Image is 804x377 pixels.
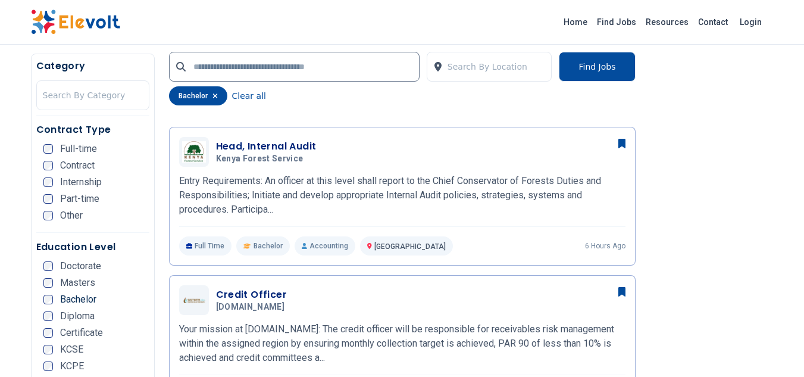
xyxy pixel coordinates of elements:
[36,123,149,137] h5: Contract Type
[295,236,355,256] p: Accounting
[36,240,149,254] h5: Education Level
[179,322,625,365] p: Your mission at [DOMAIN_NAME]: The credit officer will be responsible for receivables risk manage...
[43,311,53,321] input: Diploma
[182,297,206,303] img: Sistema.bio
[60,328,103,338] span: Certificate
[592,13,641,32] a: Find Jobs
[43,261,53,271] input: Doctorate
[60,177,102,187] span: Internship
[182,141,206,163] img: Kenya Forest Service
[169,86,227,105] div: bachelor
[43,194,53,204] input: Part-time
[43,345,53,354] input: KCSE
[744,320,804,377] iframe: Chat Widget
[641,13,693,32] a: Resources
[60,144,97,154] span: Full-time
[179,174,625,217] p: Entry Requirements: An officer at this level shall report to the Chief Conservator of Forests Dut...
[60,278,95,288] span: Masters
[60,161,95,170] span: Contract
[60,194,99,204] span: Part-time
[374,242,446,251] span: [GEOGRAPHIC_DATA]
[179,236,232,256] p: Full Time
[43,278,53,288] input: Masters
[43,328,53,338] input: Certificate
[43,295,53,304] input: Bachelor
[43,211,53,220] input: Other
[216,154,304,164] span: Kenya Forest Service
[43,161,53,170] input: Contract
[60,261,101,271] span: Doctorate
[60,295,96,304] span: Bachelor
[733,10,769,34] a: Login
[43,177,53,187] input: Internship
[31,10,120,35] img: Elevolt
[43,144,53,154] input: Full-time
[216,288,290,302] h3: Credit Officer
[559,13,592,32] a: Home
[693,13,733,32] a: Contact
[232,86,266,105] button: Clear all
[585,241,625,251] p: 6 hours ago
[60,362,84,371] span: KCPE
[36,59,149,73] h5: Category
[179,137,625,256] a: Kenya Forest ServiceHead, Internal AuditKenya Forest ServiceEntry Requirements: An officer at thi...
[60,211,83,220] span: Other
[60,345,83,354] span: KCSE
[60,311,95,321] span: Diploma
[559,52,635,82] button: Find Jobs
[43,362,53,371] input: KCPE
[216,139,317,154] h3: Head, Internal Audit
[254,241,283,251] span: Bachelor
[216,302,285,313] span: [DOMAIN_NAME]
